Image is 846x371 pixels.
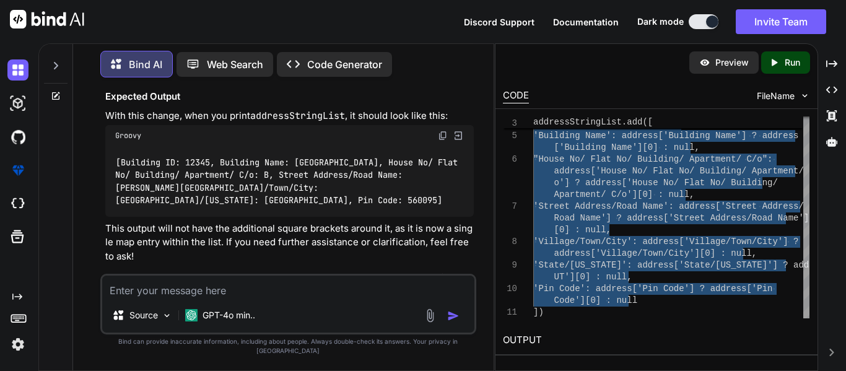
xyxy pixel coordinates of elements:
span: 3 [503,118,517,129]
img: githubDark [7,126,28,147]
p: Web Search [207,57,263,72]
p: GPT-4o min.. [203,309,255,321]
div: 8 [503,236,517,248]
img: Bind AI [10,10,84,28]
span: UT'][0] : null, [554,272,632,282]
span: addressStringList.add([ [533,117,653,127]
div: 5 [503,130,517,142]
img: attachment [423,308,437,323]
code: [Building ID: 12345, Building Name: [GEOGRAPHIC_DATA], House No/ Flat No/ Building/ Apartment/ C/... [115,156,463,207]
img: darkAi-studio [7,93,28,114]
p: Run [785,56,800,69]
span: 'Pin Code': address['Pin Code'] ? address['Pin [533,284,772,294]
div: 7 [503,201,517,212]
span: ]) [533,307,544,317]
img: GPT-4o mini [185,309,198,321]
p: Preview [715,56,749,69]
span: 'Building Name': address['Building Name'] ? ad [533,131,772,141]
img: preview [699,57,710,68]
span: dress [772,131,798,141]
span: Groovy [115,131,141,141]
div: 10 [503,283,517,295]
p: Bind can provide inaccurate information, including about people. Always double-check its answers.... [100,337,476,356]
h2: OUTPUT [495,326,818,355]
code: addressStringList [250,110,345,122]
span: Dark mode [637,15,684,28]
span: Documentation [553,17,619,27]
span: FileName [757,90,795,102]
span: ['Building Name'][0] : null, [554,142,700,152]
span: 'Village/Town/City': address['Village/Town/Cit [533,237,772,247]
img: chevron down [800,90,810,101]
span: y'] ? [772,237,798,247]
div: 6 [503,154,517,165]
p: Source [129,309,158,321]
img: cloudideIcon [7,193,28,214]
span: Apartment/ C/o'][0] : null, [554,190,695,199]
span: address['House No/ Flat No/ Building/ Apartment/ C [554,166,814,176]
button: Invite Team [736,9,826,34]
div: 11 [503,307,517,318]
div: 9 [503,260,517,271]
p: With this change, when you print , it should look like this: [105,109,474,123]
img: Open in Browser [453,130,464,141]
span: Road Name'] ? address['Street Address/Road Name'] [554,213,809,223]
button: Documentation [553,15,619,28]
p: This output will not have the additional square brackets around it, as it is now a single map ent... [105,222,474,264]
span: 'Street Address/Road Name': address['Street Ad [533,201,772,211]
span: o'] ? address['House No/ Flat No/ Building/ [554,178,778,188]
p: Code Generator [307,57,382,72]
button: Discord Support [464,15,534,28]
span: Code'][0] : null [554,295,637,305]
img: icon [447,310,460,322]
img: copy [438,131,448,141]
span: "House No/ Flat No/ Building/ Apartment/ C/o": [533,154,772,164]
div: CODE [503,89,529,103]
h3: Expected Output [105,90,474,104]
span: dress/ [772,201,803,211]
span: [0] : null, [554,225,611,235]
img: premium [7,160,28,181]
span: Discord Support [464,17,534,27]
span: address['Village/Town/City'][0] : null, [554,248,757,258]
img: Pick Models [162,310,172,321]
span: ['Building ID'][0] : null, [554,119,689,129]
img: darkChat [7,59,28,81]
img: settings [7,334,28,355]
p: Bind AI [129,57,162,72]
